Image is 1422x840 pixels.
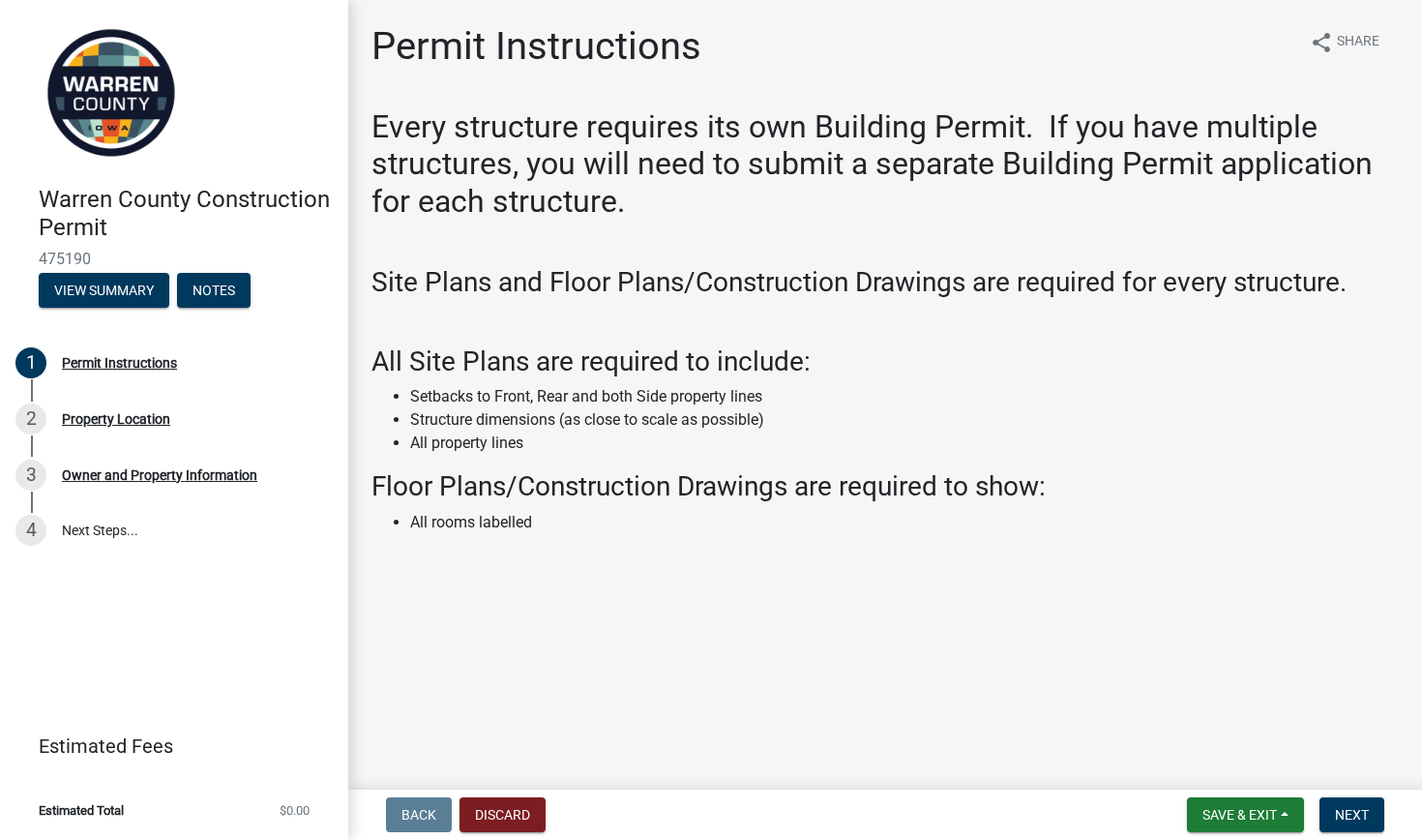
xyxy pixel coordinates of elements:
[15,515,46,546] div: 4
[371,345,1399,378] h3: All Site Plans are required to include:
[371,470,1399,503] h3: Floor Plans/Construction Drawings are required to show:
[62,412,170,426] div: Property Location
[371,266,1399,299] h3: Site Plans and Floor Plans/Construction Drawings are required for every structure.
[39,186,333,242] h4: Warren County Construction Permit
[39,273,169,308] button: View Summary
[1187,797,1304,832] button: Save & Exit
[410,511,1399,534] li: All rooms labelled
[15,404,46,435] div: 2
[1337,31,1379,54] span: Share
[15,460,46,491] div: 3
[1202,807,1277,823] span: Save & Exit
[39,284,169,299] wm-modal-confirm: Summary
[410,385,1399,408] li: Setbacks to Front, Rear and both Side property lines
[1310,31,1333,54] i: share
[410,432,1399,455] li: All property lines
[280,804,310,817] span: $0.00
[401,807,436,823] span: Back
[15,727,317,765] a: Estimated Fees
[62,356,177,370] div: Permit Instructions
[410,408,1399,432] li: Structure dimensions (as close to scale as possible)
[177,284,251,299] wm-modal-confirm: Notes
[371,23,701,70] h1: Permit Instructions
[62,468,257,482] div: Owner and Property Information
[1335,807,1369,823] span: Next
[39,250,310,268] span: 475190
[459,797,546,832] button: Discard
[371,108,1399,220] h2: Every structure requires its own Building Permit. If you have multiple structures, you will need ...
[1319,797,1384,832] button: Next
[177,273,251,308] button: Notes
[15,347,46,378] div: 1
[39,20,184,165] img: Warren County, Iowa
[1294,23,1395,61] button: shareShare
[39,804,124,817] span: Estimated Total
[386,797,452,832] button: Back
